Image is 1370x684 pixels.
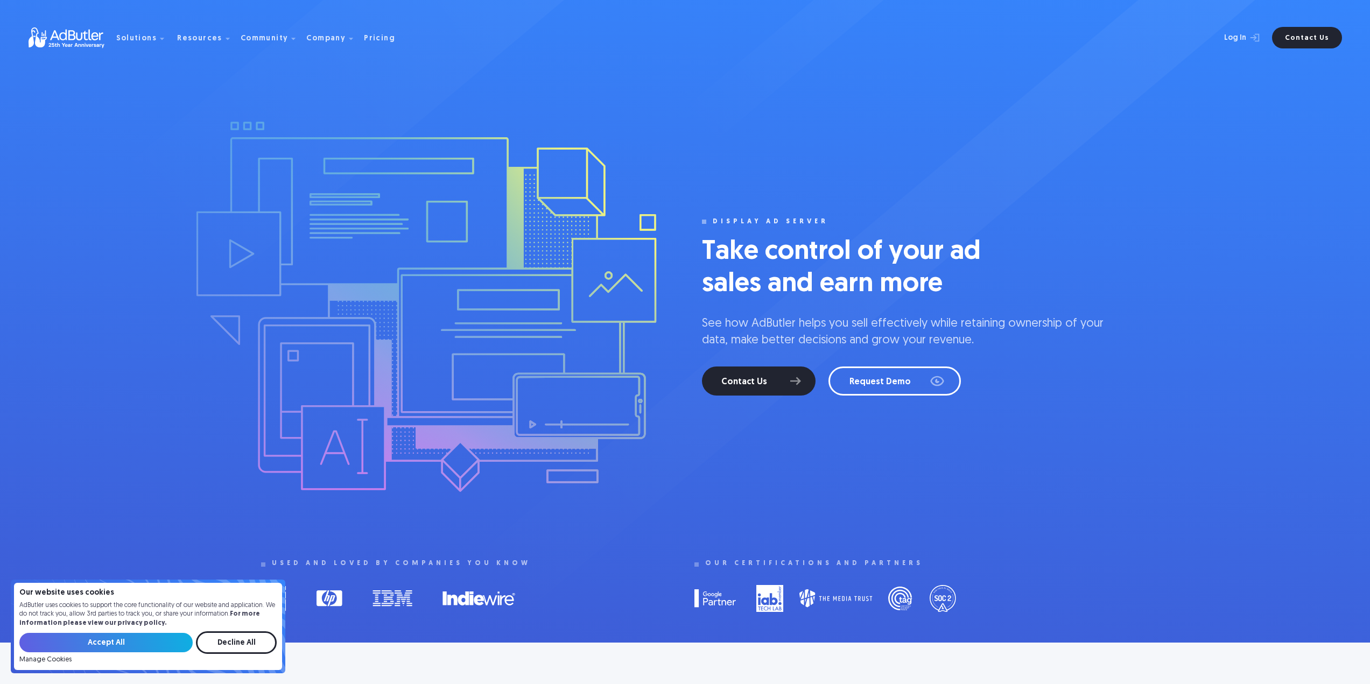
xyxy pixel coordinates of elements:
input: Decline All [196,631,277,654]
a: Manage Cookies [19,656,72,664]
a: Request Demo [828,366,961,396]
h1: Take control of your ad sales and earn more [702,236,1025,301]
div: used and loved by companies you know [272,560,531,567]
p: See how AdButler helps you sell effectively while retaining ownership of your data, make better d... [702,316,1109,349]
p: AdButler uses cookies to support the core functionality of our website and application. We do not... [19,601,277,628]
div: Community [241,35,289,43]
div: Resources [177,35,222,43]
a: Contact Us [702,366,816,396]
a: Contact Us [1272,27,1342,48]
div: display ad server [713,218,828,225]
div: Our certifications and partners [705,560,923,567]
a: Log In [1196,27,1266,48]
div: Solutions [116,35,157,43]
h4: Our website uses cookies [19,589,277,597]
a: Pricing [364,33,404,43]
div: Company [306,35,346,43]
div: Pricing [364,35,395,43]
input: Accept All [19,633,193,652]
